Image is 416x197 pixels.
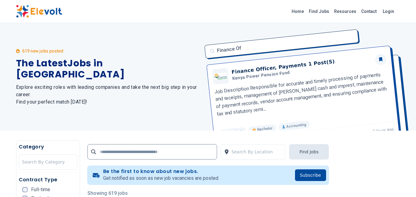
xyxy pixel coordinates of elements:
a: Login [379,5,398,18]
button: Subscribe [295,169,326,181]
h4: Be the first to know about new jobs. [103,168,219,175]
button: Find Jobs [289,144,329,160]
a: Find Jobs [306,6,332,16]
a: Home [289,6,306,16]
h5: Contract Type [19,176,77,183]
h5: Category [19,143,77,151]
span: Full-time [31,187,50,192]
h1: The Latest Jobs in [GEOGRAPHIC_DATA] [16,58,201,80]
a: Resources [332,6,359,16]
a: Contact [359,6,379,16]
p: 619 new jobs posted [22,48,63,54]
input: Full-time [22,187,27,192]
p: Showing 619 jobs [87,190,329,197]
img: Elevolt [16,5,62,18]
p: Get notified as soon as new job vacancies are posted. [103,175,219,182]
h2: Explore exciting roles with leading companies and take the next big step in your career. Find you... [16,84,201,106]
